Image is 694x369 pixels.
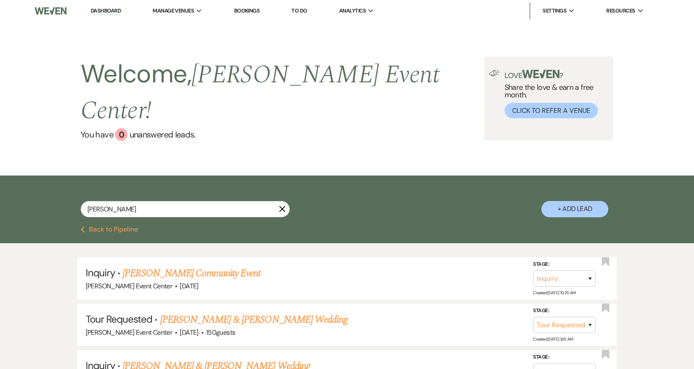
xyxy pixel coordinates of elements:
span: Inquiry [86,266,115,279]
span: Resources [606,7,635,15]
img: weven-logo-green.svg [522,70,559,78]
span: [PERSON_NAME] Event Center [86,282,172,290]
span: Created: [DATE] 8:15 AM [533,336,573,342]
span: Tour Requested [86,313,153,326]
span: Analytics [339,7,366,15]
a: You have 0 unanswered leads. [81,128,484,141]
label: Stage: [533,306,596,316]
a: Dashboard [91,7,121,15]
div: Share the love & earn a free month. [500,70,608,118]
button: + Add Lead [541,201,608,217]
span: [DATE] [180,328,198,337]
span: [PERSON_NAME] Event Center [86,328,172,337]
img: Weven Logo [35,2,66,20]
a: [PERSON_NAME] Community Event [122,266,260,281]
button: Click to Refer a Venue [505,103,598,118]
span: [DATE] [180,282,198,290]
span: Settings [543,7,566,15]
span: Created: [DATE] 10:25 AM [533,290,575,295]
input: Search by name, event date, email address or phone number [81,201,290,217]
a: To Do [291,7,307,14]
button: Back to Pipeline [81,226,138,233]
span: 150 guests [206,328,235,337]
p: Love ? [505,70,608,79]
label: Stage: [533,260,596,269]
span: Manage Venues [153,7,194,15]
div: 0 [115,128,128,141]
label: Stage: [533,353,596,362]
a: Bookings [234,7,260,14]
span: [PERSON_NAME] Event Center ! [81,56,440,130]
img: loud-speaker-illustration.svg [489,70,500,76]
h2: Welcome, [81,56,484,128]
a: [PERSON_NAME] & [PERSON_NAME] Wedding [160,312,347,327]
